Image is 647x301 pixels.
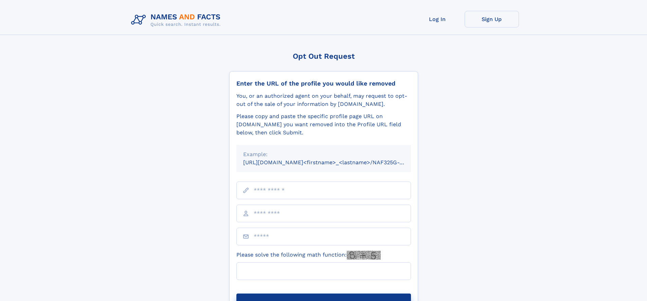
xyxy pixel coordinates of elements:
[236,251,381,260] label: Please solve the following math function:
[236,92,411,108] div: You, or an authorized agent on your behalf, may request to opt-out of the sale of your informatio...
[236,80,411,87] div: Enter the URL of the profile you would like removed
[410,11,465,27] a: Log In
[229,52,418,60] div: Opt Out Request
[128,11,226,29] img: Logo Names and Facts
[243,159,424,166] small: [URL][DOMAIN_NAME]<firstname>_<lastname>/NAF325G-xxxxxxxx
[465,11,519,27] a: Sign Up
[236,112,411,137] div: Please copy and paste the specific profile page URL on [DOMAIN_NAME] you want removed into the Pr...
[243,150,404,158] div: Example:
